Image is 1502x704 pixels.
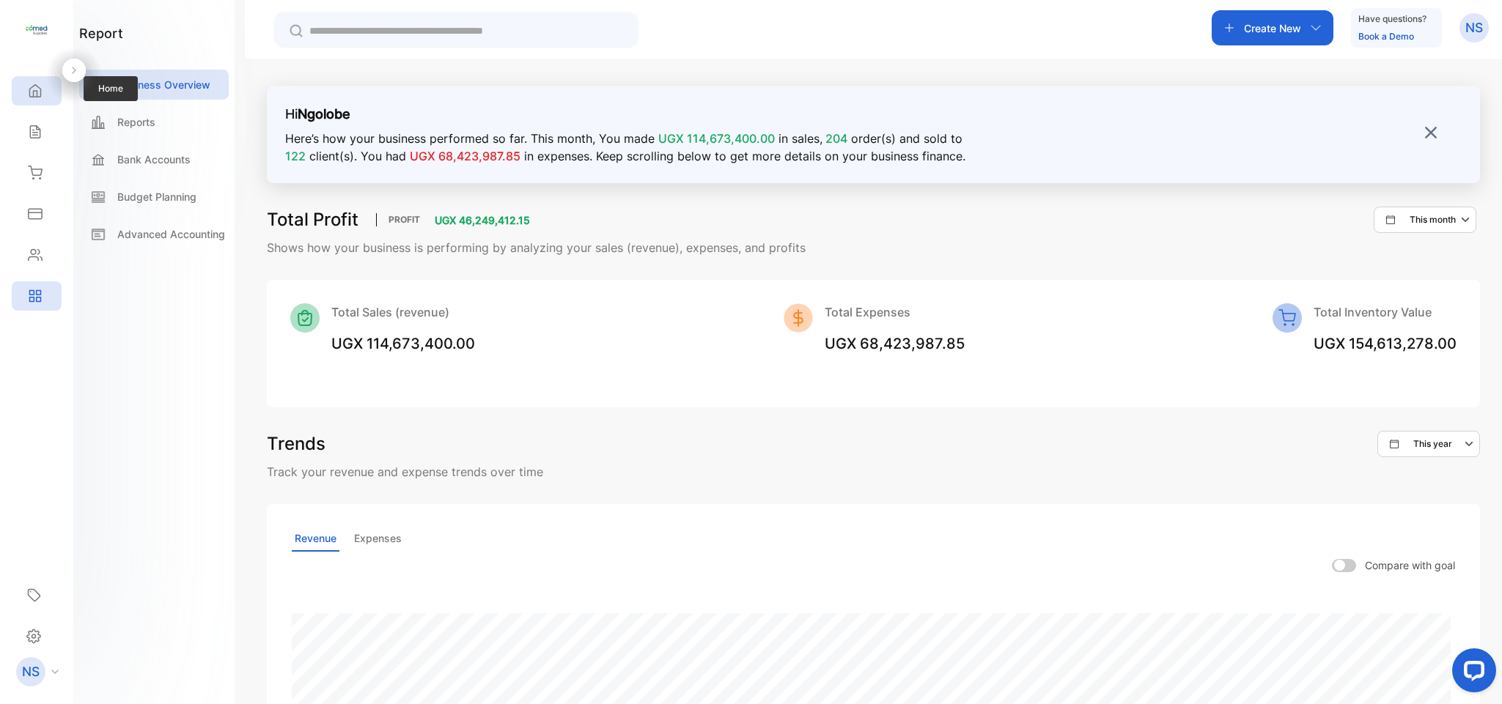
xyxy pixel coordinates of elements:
p: Budget Planning [117,189,196,204]
p: Have questions? [1358,12,1426,26]
button: Create New [1212,10,1333,45]
span: UGX 68,423,987.85 [410,149,520,163]
p: Business Overview [117,77,210,92]
h3: Total Profit [267,207,358,233]
iframe: LiveChat chat widget [1440,642,1502,704]
span: UGX 154,613,278.00 [1314,335,1457,352]
p: Track your revenue and expense trends over time [267,463,1480,481]
a: Budget Planning [79,182,229,212]
p: Total Inventory Value [1314,303,1457,321]
a: Reports [79,107,229,137]
p: Expenses [351,526,405,552]
h1: report [79,23,123,43]
span: Home [84,76,138,101]
img: logo [26,19,48,41]
a: Business Overview [79,70,229,100]
p: Create New [1244,21,1301,36]
span: UGX 114,673,400.00 [331,335,475,352]
span: UGX 68,423,987.85 [825,335,965,352]
p: Revenue [292,526,339,552]
p: Hi [285,104,990,124]
a: Advanced Accounting [79,219,229,249]
p: Advanced Accounting [117,226,225,242]
h3: Trends [267,431,325,457]
p: Total Expenses [825,303,965,321]
img: close [1424,125,1438,140]
span: 122 [285,149,306,163]
img: Icon [1273,303,1302,333]
p: NS [22,662,40,681]
img: Icon [784,303,813,333]
span: UGX 114,673,400.00 [658,131,775,146]
button: This month [1374,207,1476,233]
a: Bank Accounts [79,144,229,174]
strong: Ngolobe [298,106,350,122]
p: Bank Accounts [117,152,191,167]
p: Here’s how your business performed so far. This month , You made in sales, order(s) and sold to c... [285,130,976,165]
span: UGX 46,249,412.15 [435,214,530,226]
button: This year [1377,431,1480,457]
p: Total Sales (revenue) [331,303,475,321]
p: PROFIT [376,213,432,226]
span: 204 [822,131,847,146]
p: Compare with goal [1365,557,1455,573]
p: Reports [117,114,155,130]
a: Book a Demo [1358,31,1414,42]
p: This month [1410,213,1456,226]
img: Icon [290,303,320,333]
p: This year [1413,437,1452,451]
p: Shows how your business is performing by analyzing your sales (revenue), expenses, and profits [267,239,1480,256]
p: NS [1465,18,1483,37]
button: NS [1459,10,1489,45]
